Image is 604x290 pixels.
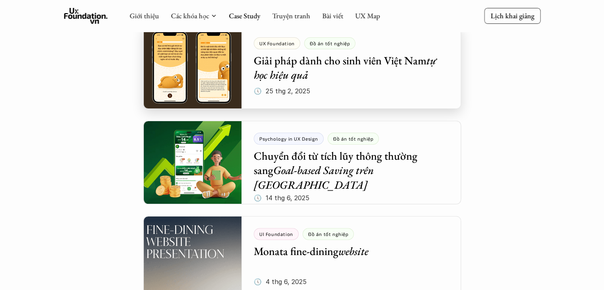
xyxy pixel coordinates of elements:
[490,11,534,20] p: Lịch khai giảng
[272,11,310,20] a: Truyện tranh
[143,25,461,109] a: UX FoundationĐồ án tốt nghiệpGiải pháp dành cho sinh viên Việt Namtự học hiệu quả🕔 25 thg 2, 2025
[355,11,380,20] a: UX Map
[171,11,209,20] a: Các khóa học
[143,121,461,204] a: Psychology in UX DesignĐồ án tốt nghiệpChuyển đổi từ tích lũy thông thường sangGoal-based Saving ...
[129,11,159,20] a: Giới thiệu
[484,8,540,23] a: Lịch khai giảng
[322,11,343,20] a: Bài viết
[229,11,260,20] a: Case Study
